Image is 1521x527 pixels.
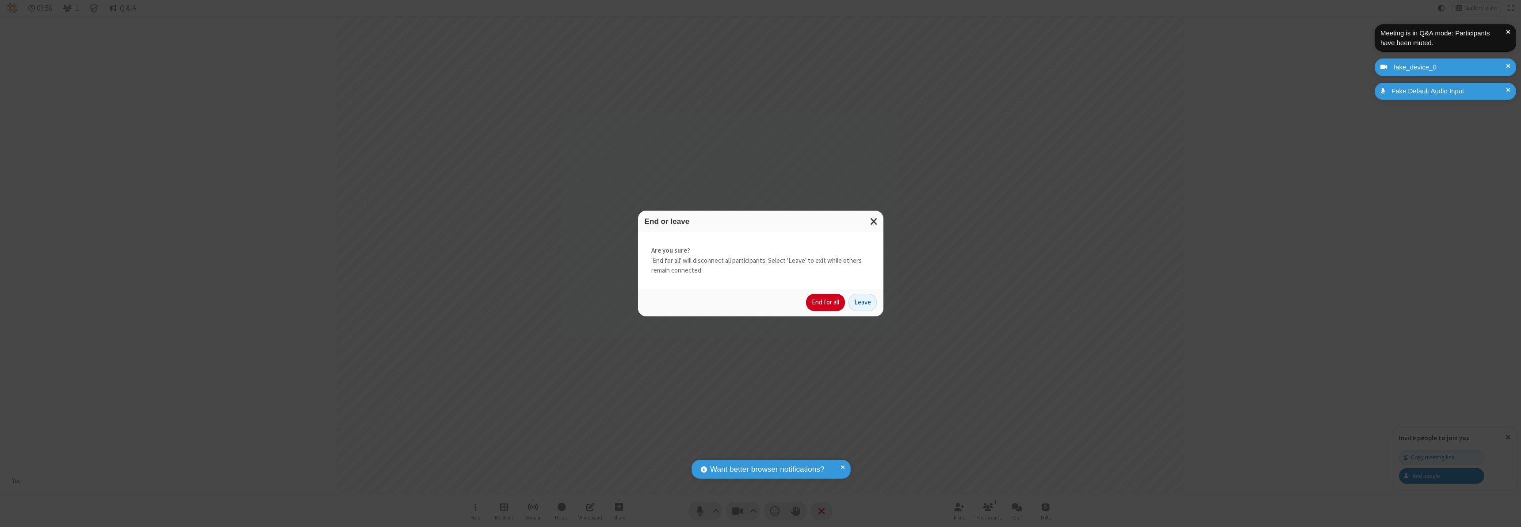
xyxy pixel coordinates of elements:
[645,217,877,226] h3: End or leave
[806,294,845,312] button: End for all
[651,246,870,256] strong: Are you sure?
[710,464,824,475] span: Want better browser notifications?
[1391,62,1510,73] div: fake_device_0
[865,211,883,232] button: Close modal
[638,232,883,289] div: 'End for all' will disconnect all participants. Select 'Leave' to exit while others remain connec...
[1388,86,1510,96] div: Fake Default Audio Input
[1380,28,1506,48] div: Meeting is in Q&A mode: Participants have been muted.
[848,294,877,312] button: Leave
